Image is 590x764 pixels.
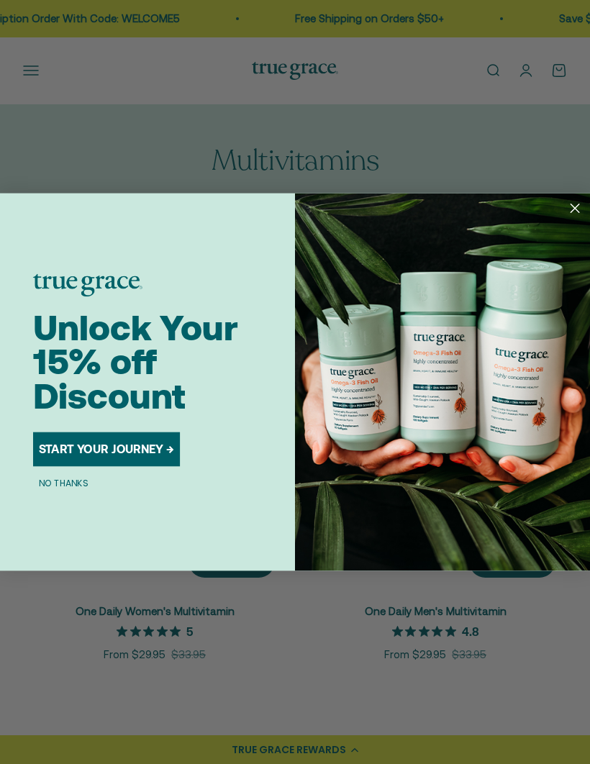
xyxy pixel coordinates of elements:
[295,194,590,571] img: 098727d5-50f8-4f9b-9554-844bb8da1403.jpeg
[33,476,94,490] button: NO THANKS
[33,274,142,296] img: logo placeholder
[33,307,238,417] span: Unlock Your 15% off Discount
[565,198,586,219] button: Close dialog
[33,432,180,467] button: START YOUR JOURNEY →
